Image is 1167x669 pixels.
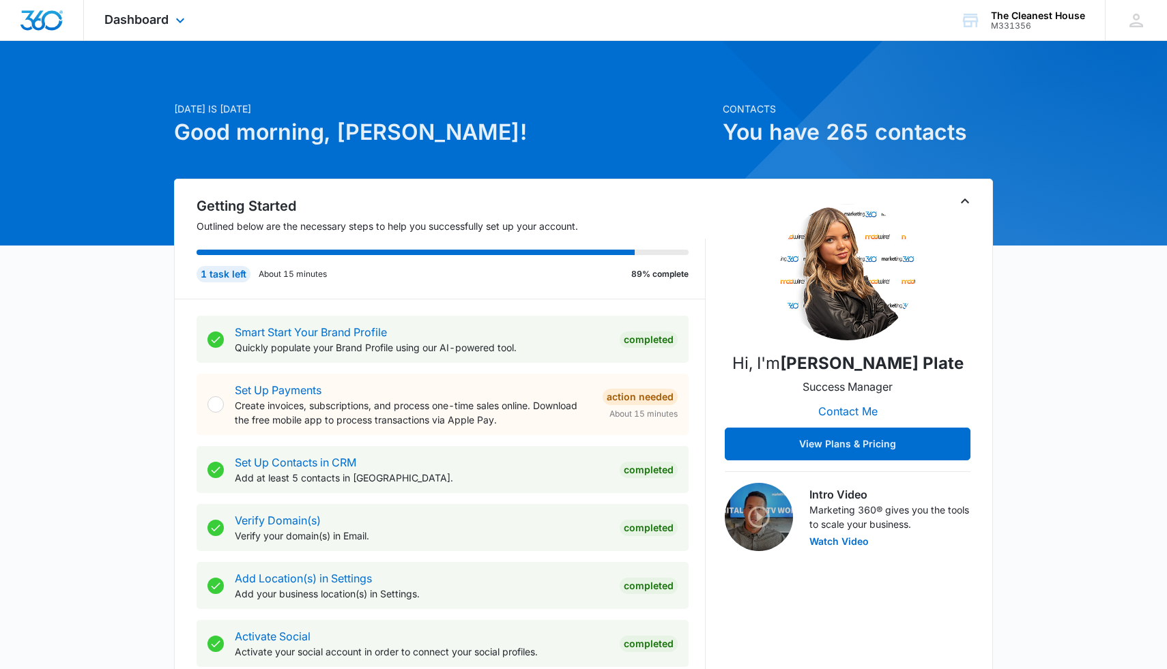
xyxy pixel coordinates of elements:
a: Verify Domain(s) [235,514,321,527]
p: 89% complete [631,268,689,280]
div: 1 task left [197,266,250,282]
p: Contacts [723,102,993,116]
p: Verify your domain(s) in Email. [235,529,609,543]
div: Completed [620,462,678,478]
div: Completed [620,636,678,652]
button: Watch Video [809,537,869,546]
p: About 15 minutes [259,268,327,280]
h3: Intro Video [809,486,970,503]
button: Toggle Collapse [957,193,973,209]
p: Outlined below are the necessary steps to help you successfully set up your account. [197,219,706,233]
p: Create invoices, subscriptions, and process one-time sales online. Download the free mobile app t... [235,398,592,427]
div: account id [991,21,1085,31]
h1: You have 265 contacts [723,116,993,149]
div: Action Needed [603,389,678,405]
div: account name [991,10,1085,21]
div: Completed [620,520,678,536]
img: Intro Video [725,483,793,551]
button: Contact Me [805,395,891,428]
div: Completed [620,331,678,348]
p: Add at least 5 contacts in [GEOGRAPHIC_DATA]. [235,471,609,485]
a: Add Location(s) in Settings [235,571,372,585]
span: Dashboard [104,12,169,27]
img: Madeline Plate [779,204,916,340]
h2: Getting Started [197,196,706,216]
a: Set Up Payments [235,383,321,397]
p: [DATE] is [DATE] [174,102,715,116]
strong: [PERSON_NAME] Plate [780,353,964,373]
p: Add your business location(s) in Settings. [235,586,609,601]
p: Marketing 360® gives you the tools to scale your business. [809,503,970,531]
p: Hi, I'm [732,351,964,376]
p: Quickly populate your Brand Profile using our AI-powered tool. [235,340,609,355]
a: Smart Start Your Brand Profile [235,325,387,339]
button: View Plans & Pricing [725,428,970,460]
p: Activate your social account in order to connect your social profiles. [235,644,609,659]
p: Success Manager [803,378,893,395]
span: About 15 minutes [609,408,678,420]
h1: Good morning, [PERSON_NAME]! [174,116,715,149]
a: Activate Social [235,629,311,643]
a: Set Up Contacts in CRM [235,456,356,469]
div: Completed [620,578,678,594]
